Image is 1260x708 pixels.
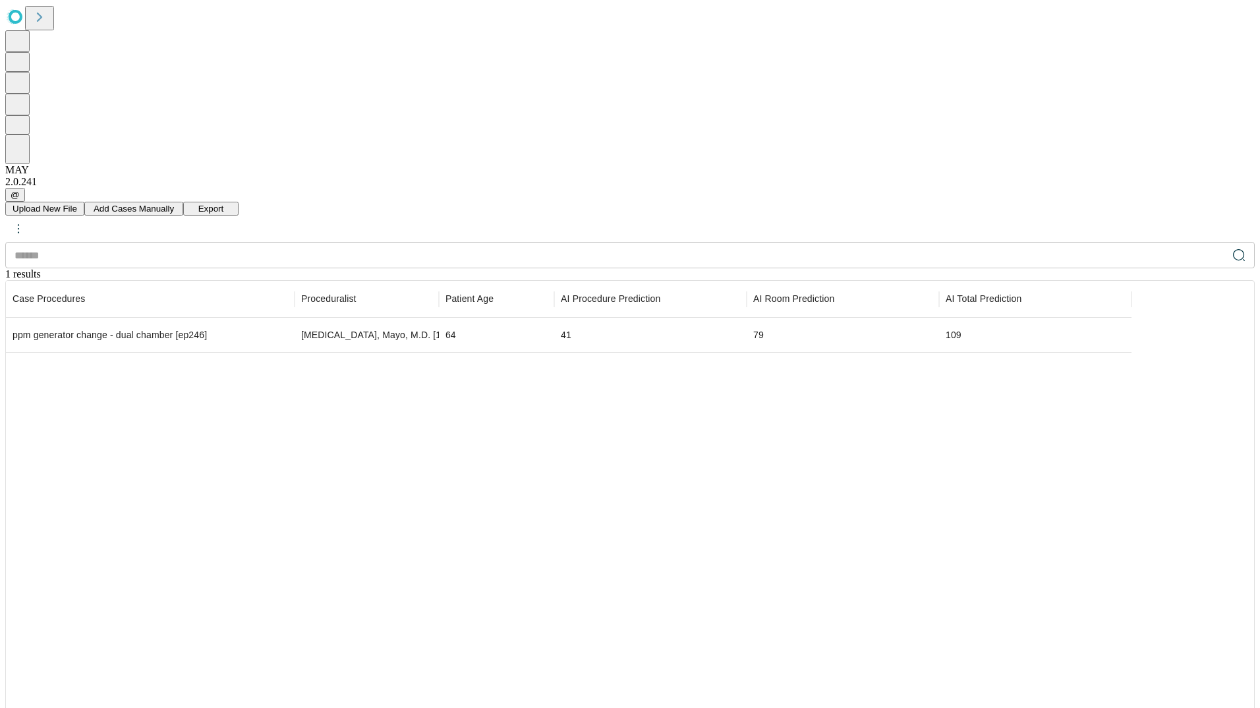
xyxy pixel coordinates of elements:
button: kebab-menu [7,217,30,241]
span: Patient Age [445,292,494,305]
span: 41 [561,330,571,340]
span: 109 [946,330,961,340]
span: @ [11,190,20,200]
span: 79 [753,330,764,340]
button: Export [183,202,239,216]
span: Includes set-up, patient in-room to patient out-of-room, and clean-up [946,292,1021,305]
span: Add Cases Manually [94,204,174,214]
div: ppm generator change - dual chamber [ep246] [13,318,288,352]
span: Patient in room to patient out of room [753,292,834,305]
div: 2.0.241 [5,176,1255,188]
span: Upload New File [13,204,77,214]
a: Export [183,202,239,214]
span: Time-out to extubation/pocket closure [561,292,660,305]
button: Upload New File [5,202,84,216]
button: @ [5,188,25,202]
span: Scheduled procedures [13,292,85,305]
span: Proceduralist [301,292,357,305]
div: MAY [5,164,1255,176]
span: Export [198,204,224,214]
button: Add Cases Manually [84,202,183,216]
div: [MEDICAL_DATA], Mayo, M.D. [1502690] [301,318,432,352]
span: 1 results [5,268,41,280]
div: 64 [445,318,548,352]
